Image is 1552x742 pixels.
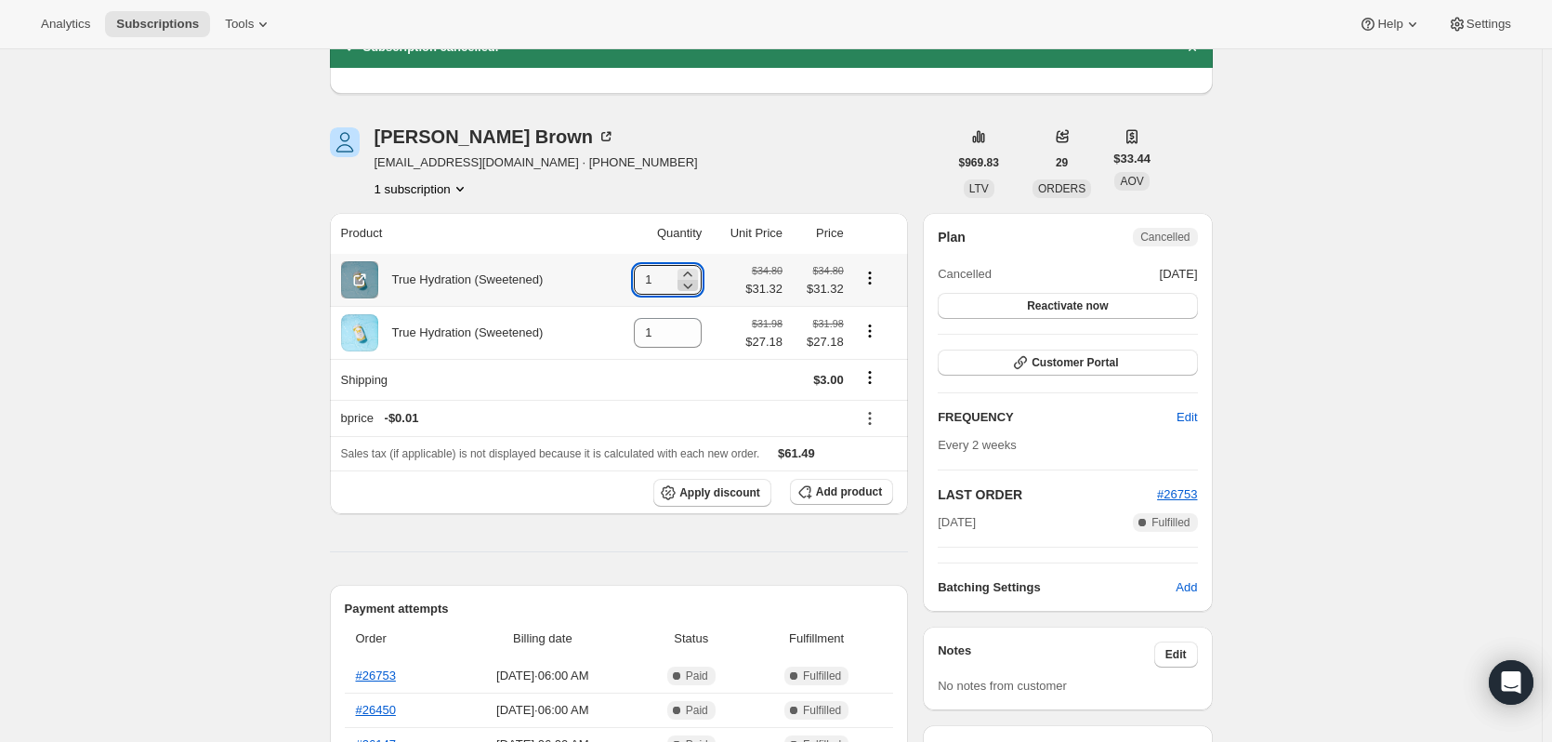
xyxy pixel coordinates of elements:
span: $31.32 [794,280,844,298]
button: Help [1348,11,1432,37]
th: Product [330,213,608,254]
span: No notes from customer [938,679,1067,693]
span: Cancelled [938,265,992,284]
a: #26753 [1157,487,1197,501]
button: Apply discount [653,479,771,507]
h2: Payment attempts [345,600,894,618]
span: Fulfilled [803,669,841,683]
small: $34.80 [752,265,783,276]
span: ORDERS [1038,182,1085,195]
h2: FREQUENCY [938,408,1177,427]
button: #26753 [1157,485,1197,504]
div: Open Intercom Messenger [1489,660,1533,705]
span: $969.83 [959,155,999,170]
img: product img [341,314,378,351]
small: $31.98 [752,318,783,329]
span: Billing date [454,629,631,648]
span: $27.18 [745,333,783,351]
span: AOV [1120,175,1143,188]
span: Sales tax (if applicable) is not displayed because it is calculated with each new order. [341,447,760,460]
span: [DATE] [1160,265,1198,284]
small: $34.80 [813,265,844,276]
span: Tools [225,17,254,32]
span: Fulfilled [1151,515,1190,530]
button: 29 [1045,150,1079,176]
span: Add product [816,484,882,499]
button: Customer Portal [938,350,1197,376]
button: Subscriptions [105,11,210,37]
span: Paid [686,669,708,683]
span: $31.32 [745,280,783,298]
button: Product actions [855,268,885,288]
span: Edit [1165,647,1187,662]
span: [DATE] · 06:00 AM [454,667,631,685]
th: Order [345,618,449,659]
button: $969.83 [948,150,1010,176]
span: Every 2 weeks [938,438,1017,452]
a: #26753 [356,669,396,682]
button: Analytics [30,11,101,37]
h6: Batching Settings [938,578,1176,597]
span: $3.00 [813,373,844,387]
span: Reactivate now [1027,298,1108,313]
span: Apply discount [679,485,760,500]
span: $61.49 [778,446,815,460]
span: 29 [1056,155,1068,170]
span: Subscriptions [116,17,199,32]
button: Add product [790,479,893,505]
button: Edit [1154,642,1198,668]
button: Shipping actions [855,367,885,388]
div: bprice [341,409,844,428]
span: Paid [686,703,708,718]
span: Status [642,629,740,648]
small: $31.98 [813,318,844,329]
th: Shipping [330,359,608,400]
span: [EMAIL_ADDRESS][DOMAIN_NAME] · [PHONE_NUMBER] [375,153,698,172]
button: Tools [214,11,283,37]
span: Cancelled [1140,230,1190,245]
span: Add [1176,578,1197,597]
div: True Hydration (Sweetened) [378,271,544,289]
button: Product actions [375,179,469,198]
span: $27.18 [794,333,844,351]
span: Edit [1177,408,1197,427]
img: product img [341,261,378,298]
span: [DATE] [938,513,976,532]
span: Customer Portal [1032,355,1118,370]
h2: LAST ORDER [938,485,1157,504]
th: Quantity [608,213,708,254]
h3: Notes [938,642,1154,668]
span: [DATE] · 06:00 AM [454,701,631,720]
button: Reactivate now [938,293,1197,319]
span: LTV [969,182,989,195]
span: Fulfilled [803,703,841,718]
button: Settings [1437,11,1522,37]
h2: Plan [938,228,966,246]
span: Help [1377,17,1402,32]
span: Fulfillment [751,629,882,648]
span: Settings [1467,17,1511,32]
button: Edit [1165,403,1208,432]
a: #26450 [356,703,396,717]
th: Unit Price [707,213,788,254]
span: Analytics [41,17,90,32]
button: Add [1164,573,1208,603]
th: Price [788,213,849,254]
button: Product actions [855,321,885,341]
span: Donnie Brown [330,127,360,157]
div: True Hydration (Sweetened) [378,324,544,342]
span: $33.44 [1113,150,1151,168]
div: [PERSON_NAME] Brown [375,127,616,146]
span: - $0.01 [385,409,419,428]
